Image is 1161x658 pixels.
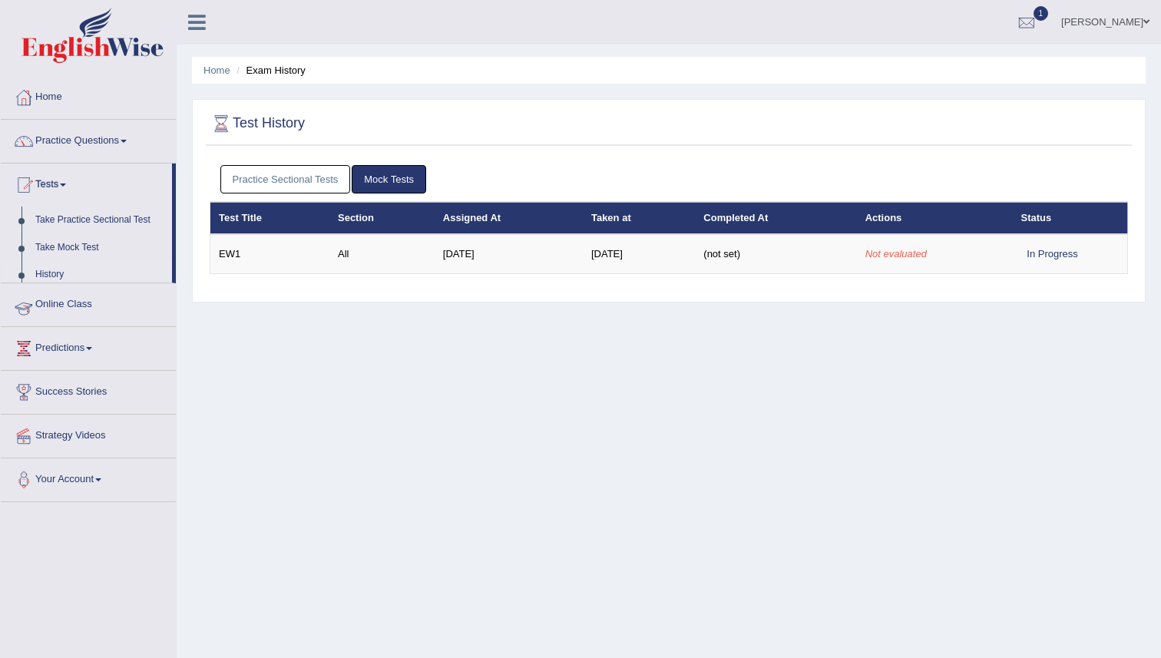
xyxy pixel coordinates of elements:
[329,234,435,274] td: All
[695,202,856,234] th: Completed At
[210,202,329,234] th: Test Title
[1,120,176,158] a: Practice Questions
[857,202,1013,234] th: Actions
[703,248,740,260] span: (not set)
[28,207,172,234] a: Take Practice Sectional Test
[233,63,306,78] li: Exam History
[1,76,176,114] a: Home
[435,234,583,274] td: [DATE]
[210,112,305,135] h2: Test History
[1,415,176,453] a: Strategy Videos
[1034,6,1049,21] span: 1
[329,202,435,234] th: Section
[865,248,927,260] em: Not evaluated
[1,283,176,322] a: Online Class
[28,234,172,262] a: Take Mock Test
[203,64,230,76] a: Home
[1,371,176,409] a: Success Stories
[28,261,172,289] a: History
[1,164,172,202] a: Tests
[435,202,583,234] th: Assigned At
[1021,246,1084,262] div: In Progress
[583,234,695,274] td: [DATE]
[352,165,426,193] a: Mock Tests
[1,327,176,365] a: Predictions
[220,165,351,193] a: Practice Sectional Tests
[1013,202,1128,234] th: Status
[583,202,695,234] th: Taken at
[210,234,329,274] td: EW1
[1,458,176,497] a: Your Account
